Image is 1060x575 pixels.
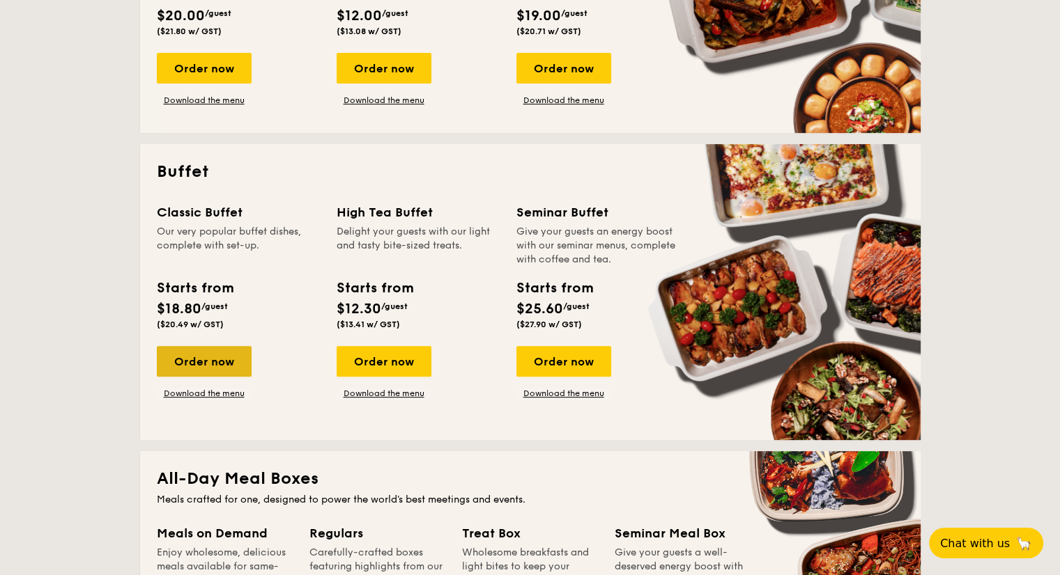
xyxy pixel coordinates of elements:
span: ($13.08 w/ GST) [337,26,401,36]
span: $12.30 [337,301,381,317]
div: Regulars [309,523,445,543]
span: $19.00 [516,8,561,24]
a: Download the menu [516,95,611,106]
div: High Tea Buffet [337,203,500,222]
span: ($20.71 w/ GST) [516,26,581,36]
span: /guest [201,301,228,311]
a: Download the menu [157,388,252,399]
div: Classic Buffet [157,203,320,222]
span: /guest [205,8,231,18]
a: Download the menu [516,388,611,399]
div: Seminar Meal Box [615,523,751,543]
div: Order now [516,346,611,377]
div: Starts from [337,278,413,299]
div: Meals on Demand [157,523,293,543]
span: ($20.49 w/ GST) [157,320,224,329]
div: Order now [157,346,252,377]
div: Starts from [516,278,592,299]
span: ($21.80 w/ GST) [157,26,222,36]
span: $25.60 [516,301,563,317]
div: Our very popular buffet dishes, complete with set-up. [157,225,320,267]
h2: All-Day Meal Boxes [157,468,904,490]
span: /guest [381,301,408,311]
div: Delight your guests with our light and tasty bite-sized treats. [337,225,500,267]
a: Download the menu [157,95,252,106]
div: Order now [337,346,431,377]
span: 🦙 [1015,535,1032,551]
span: Chat with us [940,537,1010,550]
div: Starts from [157,278,233,299]
a: Download the menu [337,388,431,399]
span: ($27.90 w/ GST) [516,320,582,329]
span: $20.00 [157,8,205,24]
a: Download the menu [337,95,431,106]
div: Meals crafted for one, designed to power the world's best meetings and events. [157,493,904,507]
div: Treat Box [462,523,598,543]
h2: Buffet [157,161,904,183]
span: $12.00 [337,8,382,24]
div: Give your guests an energy boost with our seminar menus, complete with coffee and tea. [516,225,679,267]
span: $18.80 [157,301,201,317]
span: /guest [382,8,408,18]
div: Order now [157,53,252,84]
span: ($13.41 w/ GST) [337,320,400,329]
span: /guest [561,8,587,18]
div: Order now [516,53,611,84]
div: Order now [337,53,431,84]
div: Seminar Buffet [516,203,679,222]
button: Chat with us🦙 [929,528,1043,558]
span: /guest [563,301,590,311]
